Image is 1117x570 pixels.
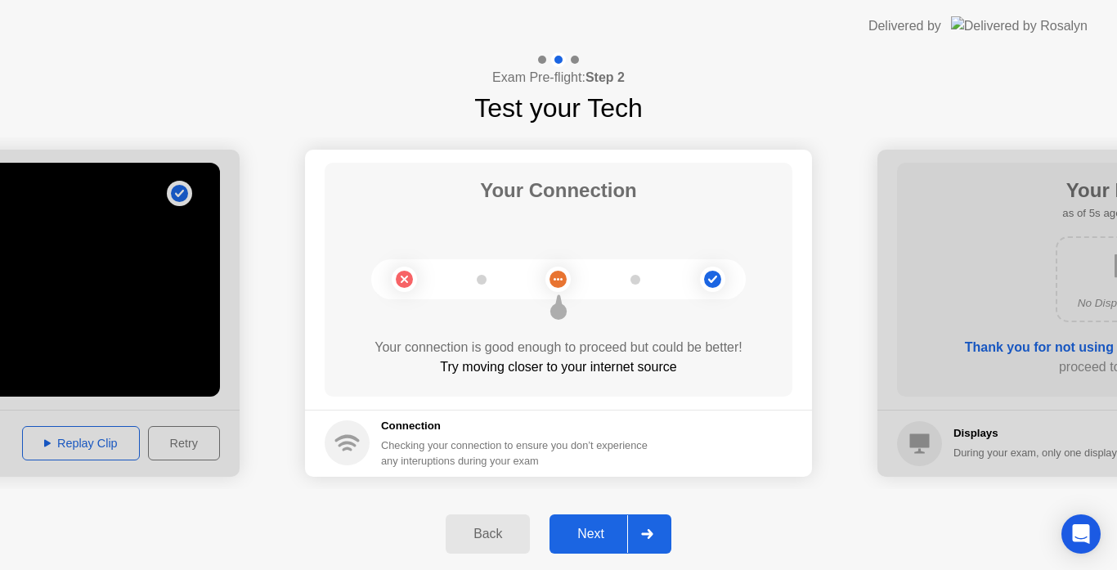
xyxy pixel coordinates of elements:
[1061,514,1101,554] div: Open Intercom Messenger
[480,176,637,205] h1: Your Connection
[325,357,792,377] div: Try moving closer to your internet source
[381,438,657,469] div: Checking your connection to ensure you don’t experience any interuptions during your exam
[492,68,625,88] h4: Exam Pre-flight:
[474,88,643,128] h1: Test your Tech
[554,527,627,541] div: Next
[325,338,792,357] div: Your connection is good enough to proceed but could be better!
[550,514,671,554] button: Next
[868,16,941,36] div: Delivered by
[446,514,530,554] button: Back
[381,418,657,434] h5: Connection
[451,527,525,541] div: Back
[951,16,1088,35] img: Delivered by Rosalyn
[585,70,625,84] b: Step 2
